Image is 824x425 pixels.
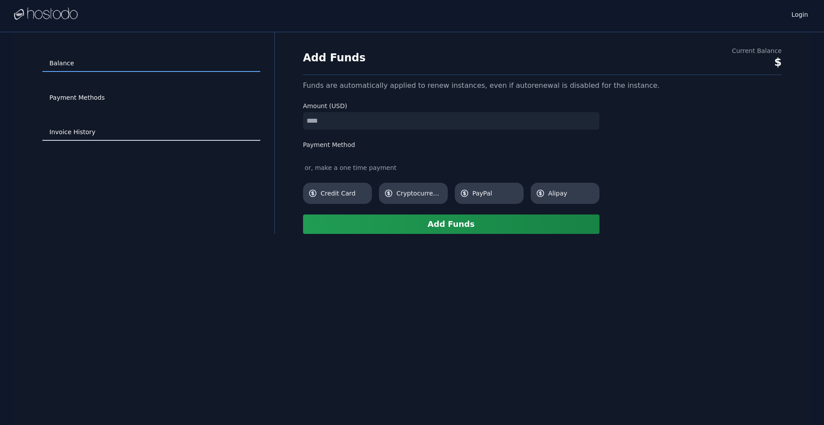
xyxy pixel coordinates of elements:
a: Balance [42,55,260,72]
img: Logo [14,8,78,21]
span: Cryptocurrency [397,189,442,198]
a: Login [790,8,810,19]
h1: Add Funds [303,51,366,65]
span: Alipay [548,189,594,198]
button: Add Funds [303,214,599,234]
div: Funds are automatically applied to renew instances, even if autorenewal is disabled for the insta... [303,80,782,91]
a: Payment Methods [42,90,260,106]
span: Credit Card [321,189,367,198]
span: PayPal [472,189,518,198]
label: Amount (USD) [303,102,599,110]
label: Payment Method [303,140,599,149]
a: Invoice History [42,124,260,141]
div: Current Balance [732,46,782,55]
div: $ [732,55,782,69]
div: or, make a one time payment [303,163,599,172]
